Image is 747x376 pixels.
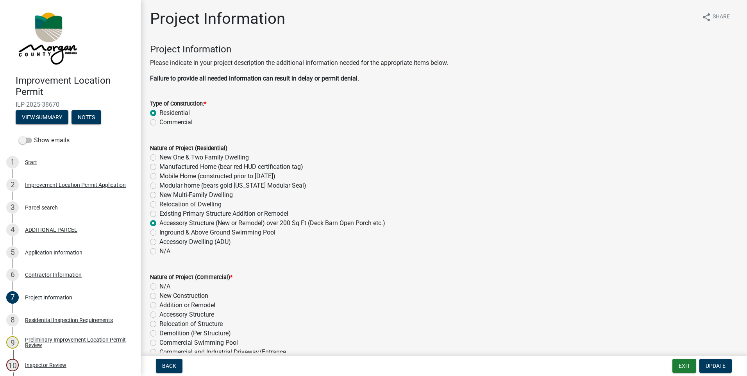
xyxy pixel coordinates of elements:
[159,319,223,329] label: Relocation of Structure
[25,250,82,255] div: Application Information
[672,359,696,373] button: Exit
[159,301,215,310] label: Addition or Remodel
[159,190,233,200] label: New Multi-Family Dwelling
[25,227,77,233] div: ADDITIONAL PARCEL
[150,44,738,55] h4: Project Information
[159,118,193,127] label: Commercial
[150,58,738,68] p: Please indicate in your project description the additional information needed for the appropriate...
[159,329,231,338] label: Demolition (Per Structure)
[159,153,249,162] label: New One & Two Family Dwelling
[6,269,19,281] div: 6
[159,200,222,209] label: Relocation of Dwelling
[159,218,385,228] label: Accessory Structure (New or Remodel) over 200 Sq Ft (Deck Barn Open Porch etc.)
[6,336,19,349] div: 9
[6,246,19,259] div: 5
[6,179,19,191] div: 2
[16,8,79,67] img: Morgan County, Indiana
[25,337,128,348] div: Preliminary Improvement Location Permit Review
[6,201,19,214] div: 3
[159,108,190,118] label: Residential
[6,359,19,371] div: 10
[159,347,286,357] label: Commercial and Industrial Driveway/Entrance
[19,136,70,145] label: Show emails
[25,272,82,278] div: Contractor Information
[706,363,726,369] span: Update
[16,101,125,108] span: ILP-2025-38670
[159,291,208,301] label: New Construction
[150,9,285,28] h1: Project Information
[159,162,303,172] label: Manufactured Home (bear red HUD certification tag)
[16,75,134,98] h4: Improvement Location Permit
[159,310,214,319] label: Accessory Structure
[150,146,227,151] label: Nature of Project (Residential)
[150,75,359,82] strong: Failure to provide all needed information can result in delay or permit denial.
[71,115,101,121] wm-modal-confirm: Notes
[695,9,736,25] button: shareShare
[159,209,288,218] label: Existing Primary Structure Addition or Remodel
[162,363,176,369] span: Back
[71,110,101,124] button: Notes
[16,110,68,124] button: View Summary
[713,13,730,22] span: Share
[25,317,113,323] div: Residential Inspection Requirements
[150,275,232,280] label: Nature of Project (Commercial)
[159,247,170,256] label: N/A
[150,101,206,107] label: Type of Construction:
[702,13,711,22] i: share
[25,295,72,300] div: Project Information
[159,282,170,291] label: N/A
[6,314,19,326] div: 8
[159,172,275,181] label: Mobile Home (constructed prior to [DATE])
[159,338,238,347] label: Commercial Swimming Pool
[159,181,306,190] label: Modular home (bears gold [US_STATE] Modular Seal)
[25,182,126,188] div: Improvement Location Permit Application
[6,156,19,168] div: 1
[699,359,732,373] button: Update
[6,291,19,304] div: 7
[159,237,231,247] label: Accessory Dwelling (ADU)
[25,362,66,368] div: Inspector Review
[16,115,68,121] wm-modal-confirm: Summary
[6,224,19,236] div: 4
[156,359,182,373] button: Back
[159,228,275,237] label: Inground & Above Ground Swimming Pool
[25,205,58,210] div: Parcel search
[25,159,37,165] div: Start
